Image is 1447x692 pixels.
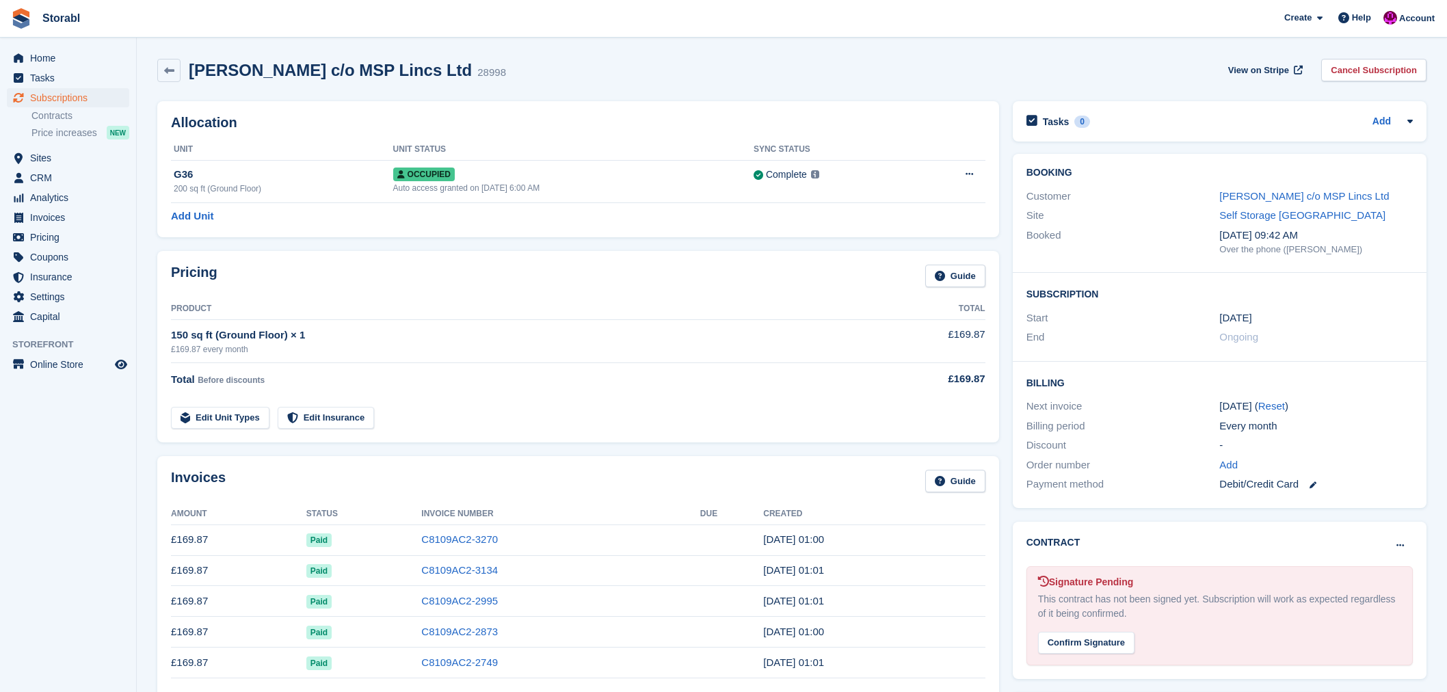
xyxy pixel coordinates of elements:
span: Account [1399,12,1435,25]
a: View on Stripe [1223,59,1305,81]
a: Cancel Subscription [1321,59,1426,81]
span: Pricing [30,228,112,247]
div: £169.87 every month [171,343,860,356]
th: Invoice Number [421,503,700,525]
span: Paid [306,626,332,639]
span: Help [1352,11,1371,25]
div: Billing period [1026,418,1220,434]
div: NEW [107,126,129,139]
div: 150 sq ft (Ground Floor) × 1 [171,328,860,343]
span: CRM [30,168,112,187]
span: Insurance [30,267,112,287]
div: This contract has not been signed yet. Subscription will work as expected regardless of it being ... [1038,592,1401,621]
span: Tasks [30,68,112,88]
span: Before discounts [198,375,265,385]
div: G36 [174,167,393,183]
a: menu [7,208,129,227]
a: Add Unit [171,209,213,224]
a: C8109AC2-3134 [421,564,498,576]
time: 2025-08-23 00:01:37 UTC [763,564,824,576]
img: icon-info-grey-7440780725fd019a000dd9b08b2336e03edf1995a4989e88bcd33f0948082b44.svg [811,170,819,178]
span: Subscriptions [30,88,112,107]
div: Customer [1026,189,1220,204]
a: C8109AC2-3270 [421,533,498,545]
a: Add [1219,457,1238,473]
div: Over the phone ([PERSON_NAME]) [1219,243,1413,256]
span: Paid [306,564,332,578]
td: £169.87 [171,524,306,555]
span: Paid [306,656,332,670]
div: £169.87 [860,371,985,387]
span: Ongoing [1219,331,1258,343]
a: menu [7,188,129,207]
div: Every month [1219,418,1413,434]
span: Paid [306,533,332,547]
div: Booked [1026,228,1220,256]
div: Site [1026,208,1220,224]
div: Signature Pending [1038,575,1401,589]
div: 200 sq ft (Ground Floor) [174,183,393,195]
span: View on Stripe [1228,64,1289,77]
a: menu [7,228,129,247]
span: Storefront [12,338,136,351]
h2: Pricing [171,265,217,287]
div: End [1026,330,1220,345]
a: C8109AC2-2749 [421,656,498,668]
span: Occupied [393,168,455,181]
span: Home [30,49,112,68]
time: 2025-07-23 00:01:31 UTC [763,595,824,607]
td: £169.87 [171,648,306,678]
a: Edit Insurance [278,407,375,429]
th: Sync Status [754,139,915,161]
div: [DATE] ( ) [1219,399,1413,414]
div: [DATE] 09:42 AM [1219,228,1413,243]
div: Complete [766,168,807,182]
a: Add [1372,114,1391,130]
div: Next invoice [1026,399,1220,414]
a: Confirm Signature [1038,628,1134,640]
h2: Allocation [171,115,985,131]
a: menu [7,68,129,88]
span: Paid [306,595,332,609]
h2: Booking [1026,168,1413,178]
img: stora-icon-8386f47178a22dfd0bd8f6a31ec36ba5ce8667c1dd55bd0f319d3a0aa187defe.svg [11,8,31,29]
img: Helen Morton [1383,11,1397,25]
a: C8109AC2-2995 [421,595,498,607]
a: menu [7,168,129,187]
th: Total [860,298,985,320]
th: Unit [171,139,393,161]
h2: Tasks [1043,116,1070,128]
span: Settings [30,287,112,306]
div: Start [1026,310,1220,326]
span: Total [171,373,195,385]
div: Debit/Credit Card [1219,477,1413,492]
a: menu [7,88,129,107]
time: 2023-11-23 00:00:00 UTC [1219,310,1251,326]
div: Discount [1026,438,1220,453]
time: 2025-05-23 00:01:09 UTC [763,656,824,668]
div: 0 [1074,116,1090,128]
a: C8109AC2-2873 [421,626,498,637]
a: menu [7,49,129,68]
a: menu [7,307,129,326]
h2: Contract [1026,535,1080,550]
span: Online Store [30,355,112,374]
th: Created [763,503,985,525]
a: Preview store [113,356,129,373]
div: Payment method [1026,477,1220,492]
time: 2025-06-23 00:00:48 UTC [763,626,824,637]
a: Storabl [37,7,85,29]
h2: [PERSON_NAME] c/o MSP Lincs Ltd [189,61,472,79]
th: Product [171,298,860,320]
div: 28998 [477,65,506,81]
td: £169.87 [171,555,306,586]
a: [PERSON_NAME] c/o MSP Lincs Ltd [1219,190,1389,202]
span: Capital [30,307,112,326]
a: Guide [925,470,985,492]
span: Analytics [30,188,112,207]
td: £169.87 [860,319,985,362]
a: Edit Unit Types [171,407,269,429]
span: Sites [30,148,112,168]
div: - [1219,438,1413,453]
span: Create [1284,11,1312,25]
